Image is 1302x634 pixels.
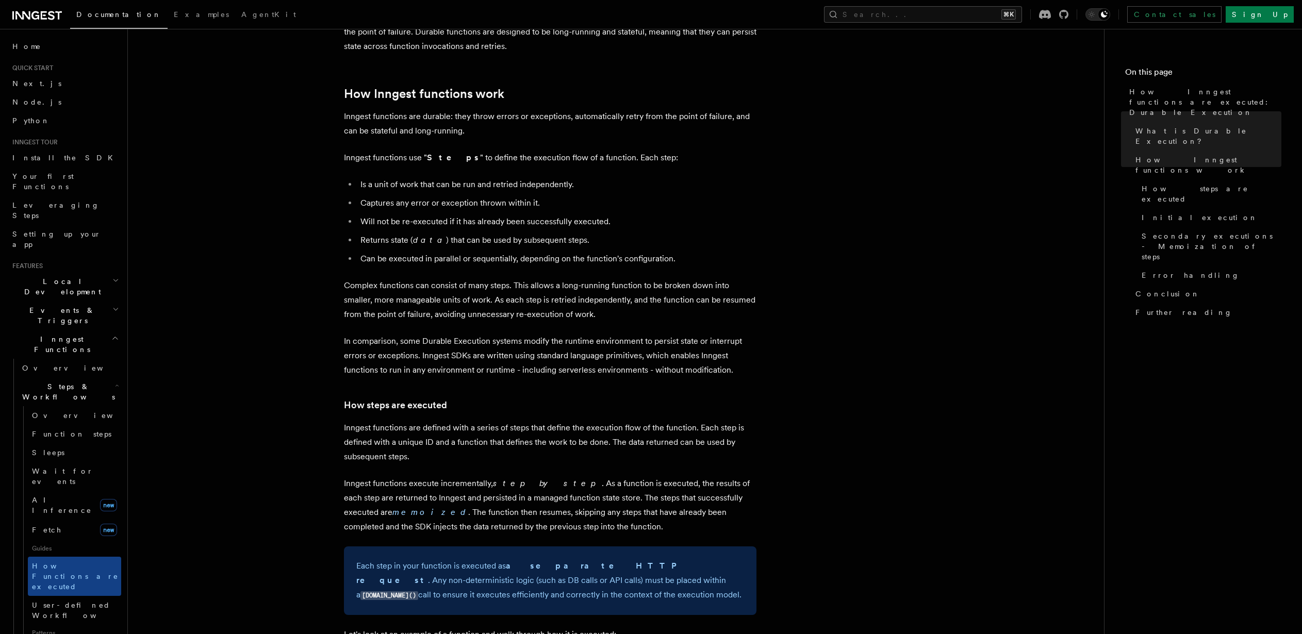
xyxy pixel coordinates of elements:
a: Overview [18,359,121,377]
a: Error handling [1138,266,1281,285]
li: Returns state ( ) that can be used by subsequent steps. [357,233,756,247]
a: How steps are executed [1138,179,1281,208]
a: Wait for events [28,462,121,491]
span: new [100,499,117,511]
span: Next.js [12,79,61,88]
span: Quick start [8,64,53,72]
h4: On this page [1125,66,1281,82]
button: Search...⌘K [824,6,1022,23]
span: Further reading [1135,307,1232,318]
a: AgentKit [235,3,302,28]
a: Further reading [1131,303,1281,322]
p: Inngest functions execute incrementally, . As a function is executed, the results of each step ar... [344,476,756,534]
span: Inngest tour [8,138,58,146]
span: Local Development [8,276,112,297]
span: How steps are executed [1142,183,1281,204]
a: Initial execution [1138,208,1281,227]
span: new [100,524,117,536]
a: Leveraging Steps [8,196,121,225]
a: How Inngest functions work [344,87,504,101]
p: Inngest functions use " " to define the execution flow of a function. Each step: [344,151,756,165]
button: Events & Triggers [8,301,121,330]
a: AI Inferencenew [28,491,121,520]
strong: Steps [427,153,480,162]
span: Leveraging Steps [12,201,100,220]
a: Examples [168,3,235,28]
span: How Inngest functions are executed: Durable Execution [1129,87,1281,118]
span: Home [12,41,41,52]
a: Function steps [28,425,121,443]
p: Complex functions can consist of many steps. This allows a long-running function to be broken dow... [344,278,756,322]
button: Steps & Workflows [18,377,121,406]
a: Secondary executions - Memoization of steps [1138,227,1281,266]
span: Wait for events [32,467,93,486]
span: Function steps [32,430,111,438]
span: How Functions are executed [32,562,119,591]
span: What is Durable Execution? [1135,126,1281,146]
a: User-defined Workflows [28,596,121,625]
a: Install the SDK [8,148,121,167]
a: Fetchnew [28,520,121,540]
li: Will not be re-executed if it has already been successfully executed. [357,214,756,229]
li: Can be executed in parallel or sequentially, depending on the function's configuration. [357,252,756,266]
a: Conclusion [1131,285,1281,303]
span: Your first Functions [12,172,74,191]
span: Features [8,262,43,270]
span: Conclusion [1135,289,1200,299]
span: Overview [32,411,138,420]
span: Steps & Workflows [18,381,115,402]
a: Next.js [8,74,121,93]
a: How Functions are executed [28,557,121,596]
a: How steps are executed [344,398,447,412]
a: Node.js [8,93,121,111]
p: Inngest functions are durable: they throw errors or exceptions, automatically retry from the poin... [344,109,756,138]
a: Overview [28,406,121,425]
kbd: ⌘K [1001,9,1016,20]
span: Examples [174,10,229,19]
span: AgentKit [241,10,296,19]
strong: a separate HTTP request [356,561,683,585]
li: Is a unit of work that can be run and retried independently. [357,177,756,192]
a: Sleeps [28,443,121,462]
span: AI Inference [32,496,92,514]
span: Error handling [1142,270,1240,280]
span: Setting up your app [12,230,101,248]
a: How Inngest functions are executed: Durable Execution [1125,82,1281,122]
button: Local Development [8,272,121,301]
a: Python [8,111,121,130]
p: In comparison, some Durable Execution systems modify the runtime environment to persist state or ... [344,334,756,377]
p: Each step in your function is executed as . Any non-deterministic logic (such as DB calls or API ... [356,559,744,603]
span: How Inngest functions work [1135,155,1281,175]
a: Setting up your app [8,225,121,254]
a: memoized [392,507,468,517]
a: Home [8,37,121,56]
em: data [413,235,446,245]
span: Inngest Functions [8,334,111,355]
em: step by step [493,478,602,488]
span: Fetch [32,526,62,534]
span: Events & Triggers [8,305,112,326]
span: Initial execution [1142,212,1258,223]
a: Your first Functions [8,167,121,196]
span: Sleeps [32,448,64,457]
span: Documentation [76,10,161,19]
span: Overview [22,364,128,372]
span: User-defined Workflows [32,601,125,620]
a: How Inngest functions work [1131,151,1281,179]
span: Guides [28,540,121,557]
span: Python [12,116,50,125]
button: Toggle dark mode [1085,8,1110,21]
a: What is Durable Execution? [1131,122,1281,151]
a: Documentation [70,3,168,29]
code: [DOMAIN_NAME]() [360,591,418,600]
span: Node.js [12,98,61,106]
li: Captures any error or exception thrown within it. [357,196,756,210]
button: Inngest Functions [8,330,121,359]
a: Contact sales [1127,6,1222,23]
a: Sign Up [1226,6,1294,23]
p: Inngest functions are defined with a series of steps that define the execution flow of the functi... [344,421,756,464]
span: Install the SDK [12,154,119,162]
span: Secondary executions - Memoization of steps [1142,231,1281,262]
